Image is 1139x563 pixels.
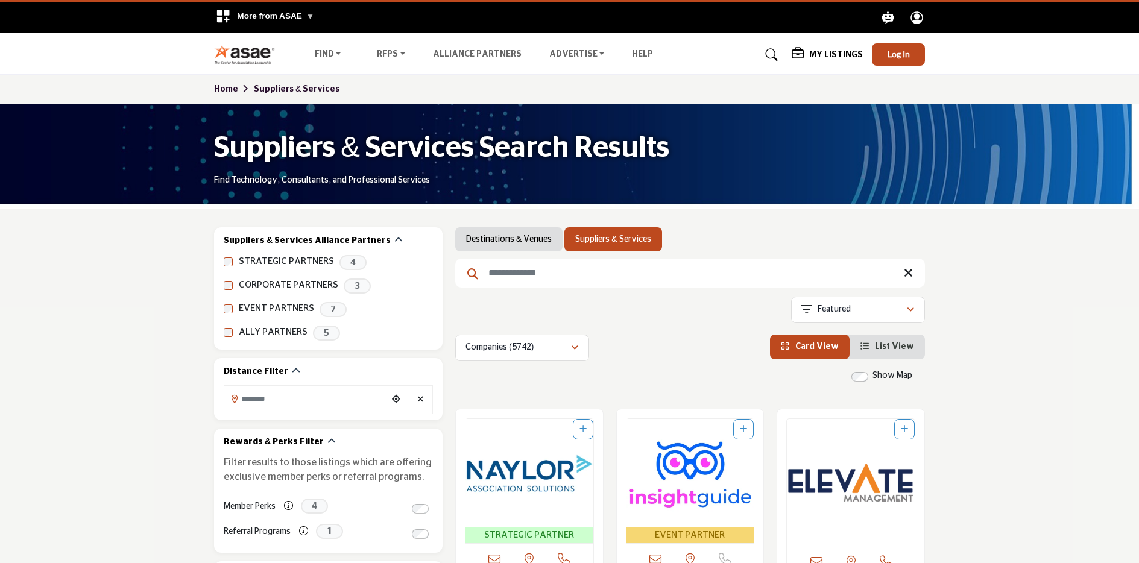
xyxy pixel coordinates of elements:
div: Clear search location [411,387,429,413]
span: More from ASAE [237,11,314,20]
span: 5 [313,326,340,341]
input: CORPORATE PARTNERS checkbox [224,281,233,290]
span: Log In [888,49,910,59]
label: CORPORATE PARTNERS [239,278,338,292]
a: Home [214,85,254,93]
h2: Rewards & Perks Filter [224,436,324,448]
input: Switch to Member Perks [412,504,429,514]
label: EVENT PARTNERS [239,302,314,316]
img: Elevate Management Company [787,419,915,546]
label: Referral Programs [224,521,291,543]
span: 7 [320,302,347,317]
a: Add To List [579,425,587,433]
input: ALLY PARTNERS checkbox [224,328,233,337]
h2: Suppliers & Services Alliance Partners [224,235,391,247]
input: EVENT PARTNERS checkbox [224,304,233,313]
h5: My Listings [809,49,863,60]
h2: Distance Filter [224,366,288,378]
a: Add To List [901,425,908,433]
a: Open Listing in new tab [626,419,754,544]
label: ALLY PARTNERS [239,326,308,339]
p: Companies (5742) [465,342,534,354]
img: Naylor Association Solutions [465,419,593,527]
li: List View [850,335,925,359]
input: Search Keyword [455,259,925,288]
label: STRATEGIC PARTNERS [239,255,334,269]
p: Find Technology, Consultants, and Professional Services [214,175,430,187]
div: Choose your current location [387,387,405,413]
button: Log In [872,43,925,66]
a: Destinations & Venues [466,233,552,245]
button: Featured [791,297,925,323]
label: Show Map [872,370,912,382]
span: Card View [795,342,839,351]
a: Alliance Partners [433,50,522,58]
span: 4 [339,255,367,270]
a: RFPs [368,46,414,63]
a: Help [632,50,653,58]
a: Suppliers & Services [254,85,339,93]
a: Suppliers & Services [575,233,651,245]
a: Find [306,46,350,63]
div: More from ASAE [208,2,322,33]
a: View List [860,342,914,351]
input: STRATEGIC PARTNERS checkbox [224,257,233,266]
span: 3 [344,278,371,294]
input: Search Location [224,387,387,410]
p: Featured [818,304,851,316]
a: Open Listing in new tab [465,419,593,544]
span: STRATEGIC PARTNER [468,529,591,543]
img: Insight Guide LLC [626,419,754,527]
input: Switch to Referral Programs [412,529,429,539]
img: Site Logo [214,45,281,64]
a: Search [754,45,786,64]
a: Open Listing in new tab [787,419,915,546]
li: Card View [770,335,850,359]
button: Companies (5742) [455,335,589,361]
a: View Card [781,342,839,351]
span: List View [875,342,914,351]
span: 1 [316,524,343,539]
span: EVENT PARTNER [629,529,752,543]
p: Filter results to those listings which are offering exclusive member perks or referral programs. [224,455,433,484]
label: Member Perks [224,496,276,517]
div: My Listings [792,48,863,62]
h1: Suppliers & Services Search Results [214,130,669,167]
a: Add To List [740,425,747,433]
span: 4 [301,499,328,514]
a: Advertise [541,46,613,63]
